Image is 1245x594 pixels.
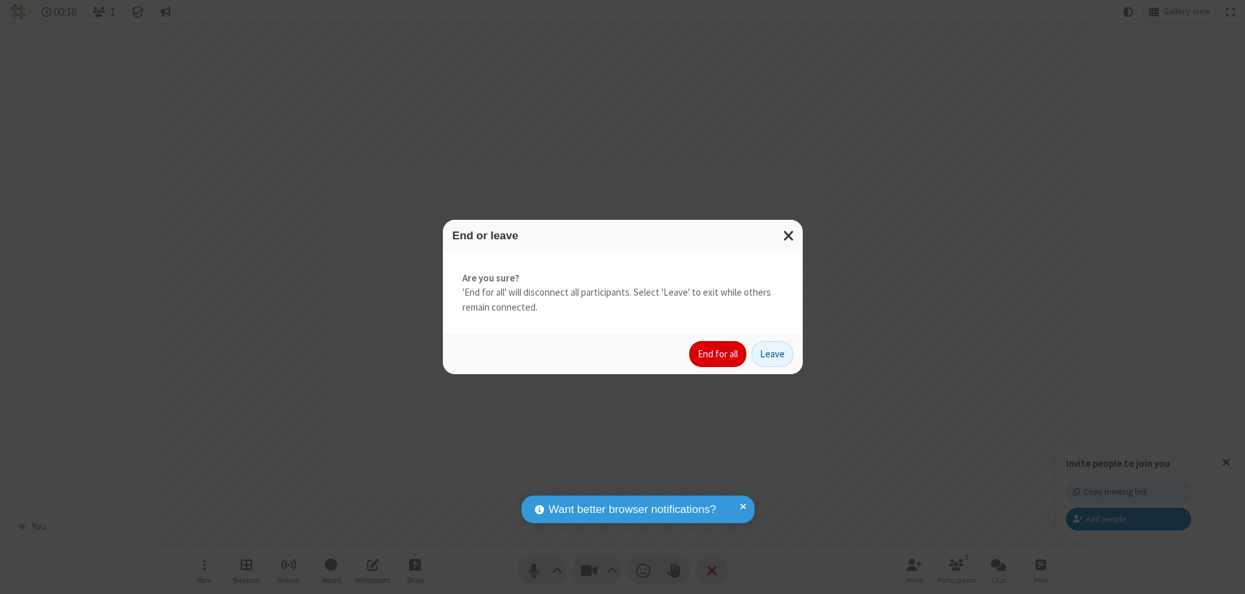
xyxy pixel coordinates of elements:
button: End for all [689,341,746,367]
button: Leave [752,341,793,367]
h3: End or leave [453,230,793,242]
strong: Are you sure? [462,271,783,286]
button: Close modal [776,220,803,252]
span: Want better browser notifications? [549,501,716,518]
div: 'End for all' will disconnect all participants. Select 'Leave' to exit while others remain connec... [443,252,803,335]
